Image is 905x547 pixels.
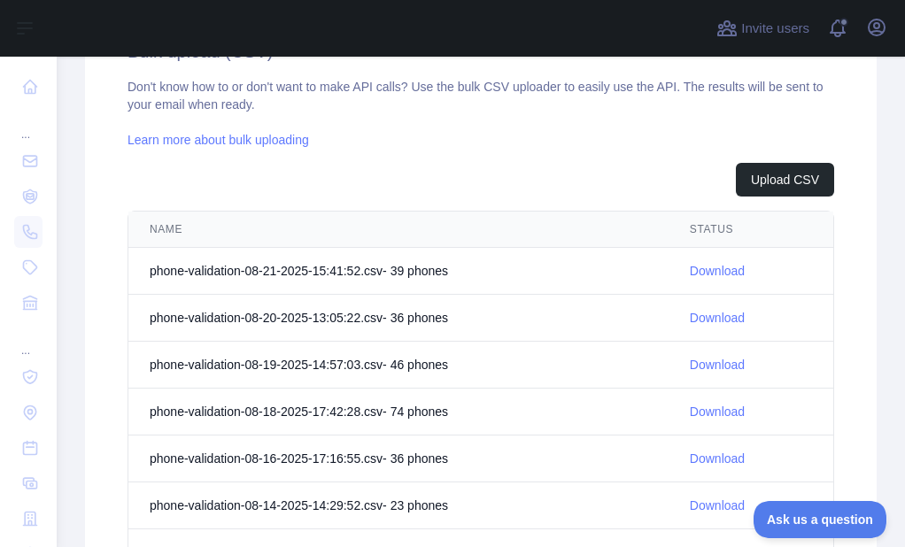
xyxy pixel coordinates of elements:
a: Download [690,404,745,419]
td: phone-validation-08-19-2025-14:57:03.csv - 46 phone s [128,342,669,389]
a: Download [690,311,745,325]
span: Invite users [741,19,809,39]
a: Download [690,451,745,466]
th: NAME [128,212,669,248]
a: Download [690,358,745,372]
a: Learn more about bulk uploading [128,133,309,147]
div: ... [14,322,43,358]
button: Upload CSV [736,163,834,196]
td: phone-validation-08-16-2025-17:16:55.csv - 36 phone s [128,435,669,482]
td: phone-validation-08-18-2025-17:42:28.csv - 74 phone s [128,389,669,435]
td: phone-validation-08-14-2025-14:29:52.csv - 23 phone s [128,482,669,529]
a: Download [690,264,745,278]
th: STATUS [669,212,833,248]
button: Invite users [713,14,813,42]
div: ... [14,106,43,142]
td: phone-validation-08-21-2025-15:41:52.csv - 39 phone s [128,248,669,295]
iframe: Toggle Customer Support [754,501,887,538]
a: Download [690,498,745,512]
td: phone-validation-08-20-2025-13:05:22.csv - 36 phone s [128,295,669,342]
